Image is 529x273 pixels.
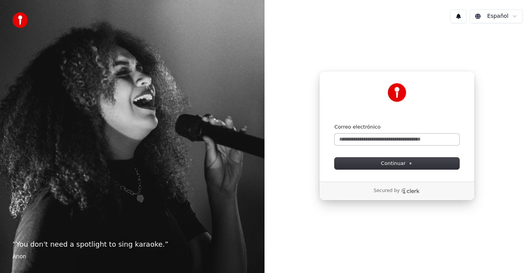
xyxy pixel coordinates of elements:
footer: Anon [12,253,252,261]
label: Correo electrónico [335,124,381,130]
button: Continuar [335,158,459,169]
a: Clerk logo [401,188,420,194]
img: Youka [388,83,406,102]
p: “ You don't need a spotlight to sing karaoke. ” [12,239,252,250]
span: Continuar [381,160,413,167]
p: Secured by [374,188,400,194]
img: youka [12,12,28,28]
